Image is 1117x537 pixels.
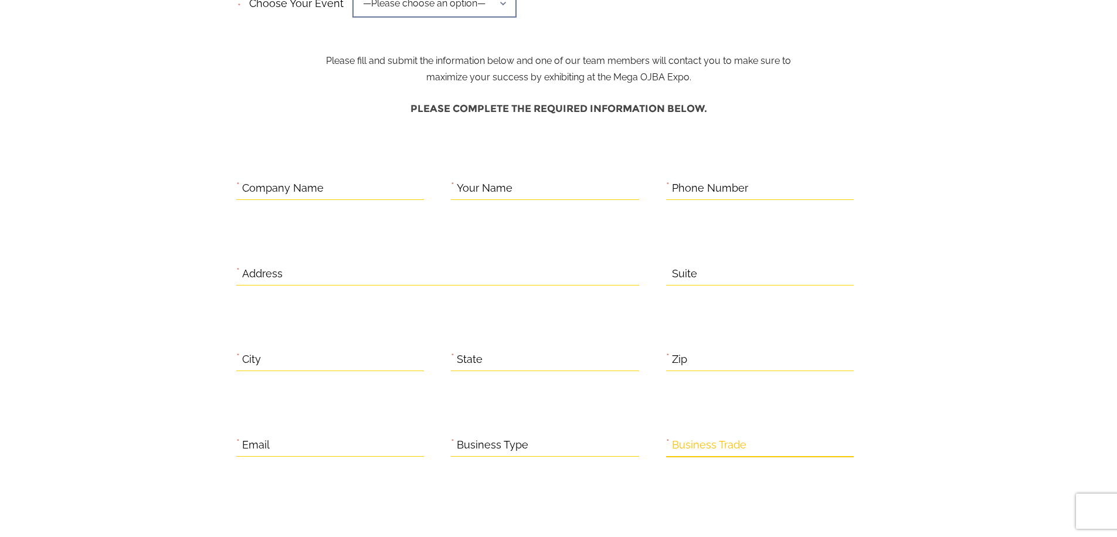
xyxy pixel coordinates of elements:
label: Suite [672,265,697,283]
label: State [457,351,483,369]
label: Business Trade [672,436,746,454]
label: Business Type [457,436,528,454]
label: Email [242,436,270,454]
label: Zip [672,351,687,369]
h4: Please complete the required information below. [236,97,881,120]
label: Your Name [457,179,512,198]
label: City [242,351,261,369]
label: Company Name [242,179,324,198]
label: Phone Number [672,179,748,198]
label: Address [242,265,283,283]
